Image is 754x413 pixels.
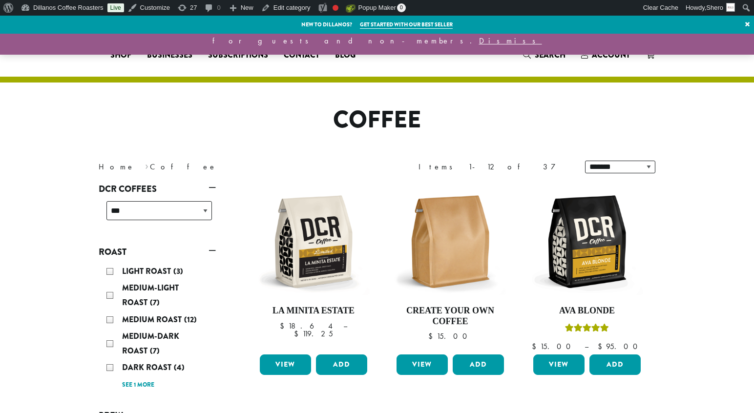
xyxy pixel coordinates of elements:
span: › [145,158,148,173]
img: DCR-12oz-La-Minita-Estate-Stock-scaled.png [257,186,370,298]
h1: Coffee [91,106,663,134]
a: × [741,16,754,33]
img: DCR-12oz-Ava-Blonde-Stock-scaled.png [531,186,643,298]
a: See 1 more [122,380,154,390]
a: Get started with our best seller [360,21,453,29]
div: Roast [99,260,216,395]
a: Live [107,3,124,12]
span: Light Roast [122,266,173,277]
a: La Minita Estate [257,186,370,351]
h4: La Minita Estate [257,306,370,316]
div: Rated 5.00 out of 5 [565,322,609,337]
a: Roast [99,244,216,260]
span: Businesses [147,49,192,62]
span: Search [535,49,565,61]
span: $ [280,321,288,331]
a: View [397,354,448,375]
a: Ava BlondeRated 5.00 out of 5 [531,186,643,351]
span: – [343,321,347,331]
span: Shero [706,4,723,11]
a: View [533,354,585,375]
a: Search [515,47,573,63]
span: $ [294,329,302,339]
button: Add [453,354,504,375]
span: Shop [110,49,131,62]
span: – [585,341,588,351]
bdi: 18.64 [280,321,334,331]
button: Add [316,354,367,375]
nav: Breadcrumb [99,161,362,173]
span: (4) [174,362,185,373]
span: (7) [150,345,160,356]
span: Contact [284,49,319,62]
span: (12) [184,314,197,325]
span: (3) [173,266,183,277]
span: Account [592,49,630,61]
span: Medium-Dark Roast [122,330,179,356]
div: Items 1-12 of 37 [419,161,570,173]
a: Create Your Own Coffee $15.00 [394,186,506,351]
span: Dark Roast [122,362,174,373]
bdi: 15.00 [428,331,472,341]
bdi: 15.00 [532,341,575,351]
span: $ [428,331,437,341]
span: 0 [397,3,406,12]
div: Needs improvement [333,5,338,11]
a: Home [99,162,135,172]
h4: Create Your Own Coffee [394,306,506,327]
a: Dismiss [479,36,542,46]
bdi: 95.00 [598,341,642,351]
a: DCR Coffees [99,181,216,197]
button: Add [589,354,641,375]
h4: Ava Blonde [531,306,643,316]
a: Shop [103,47,139,63]
img: 12oz-Label-Free-Bag-KRAFT-e1707417954251.png [394,186,506,298]
bdi: 119.25 [294,329,333,339]
span: Medium Roast [122,314,184,325]
span: (7) [150,297,160,308]
span: Subscriptions [208,49,268,62]
div: DCR Coffees [99,197,216,232]
span: $ [532,341,540,351]
span: $ [598,341,606,351]
a: View [260,354,311,375]
span: Medium-Light Roast [122,282,179,308]
span: Blog [335,49,356,62]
